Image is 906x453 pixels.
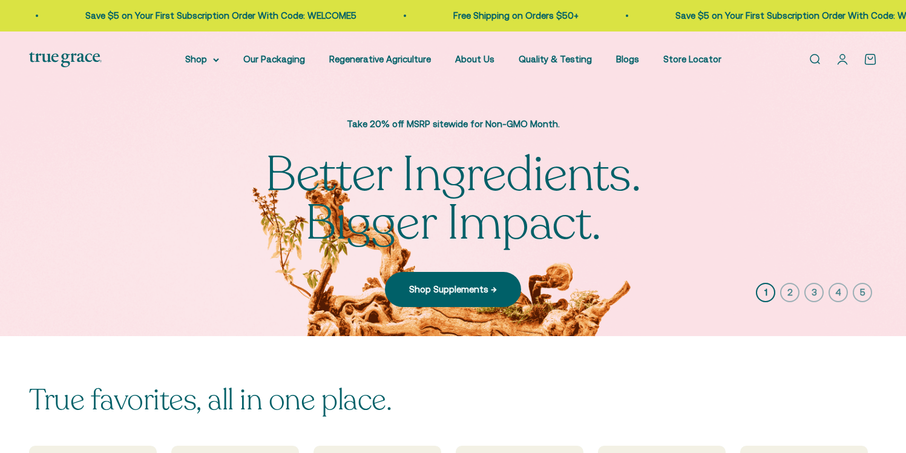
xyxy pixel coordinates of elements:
a: Store Locator [663,54,721,64]
button: 4 [829,283,848,302]
summary: Shop [185,52,219,67]
button: 2 [780,283,799,302]
a: Regenerative Agriculture [329,54,431,64]
split-lines: True favorites, all in one place. [29,380,392,420]
p: Take 20% off MSRP sitewide for Non-GMO Month. [254,117,653,131]
split-lines: Better Ingredients. Bigger Impact. [265,142,641,256]
button: 5 [853,283,872,302]
a: Blogs [616,54,639,64]
a: Quality & Testing [519,54,592,64]
button: 1 [756,283,775,302]
a: Free Shipping on Orders $50+ [415,10,540,21]
button: 3 [804,283,824,302]
a: About Us [455,54,494,64]
a: Shop Supplements → [385,272,521,307]
p: Save $5 on Your First Subscription Order With Code: WELCOME5 [47,8,318,23]
a: Our Packaging [243,54,305,64]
